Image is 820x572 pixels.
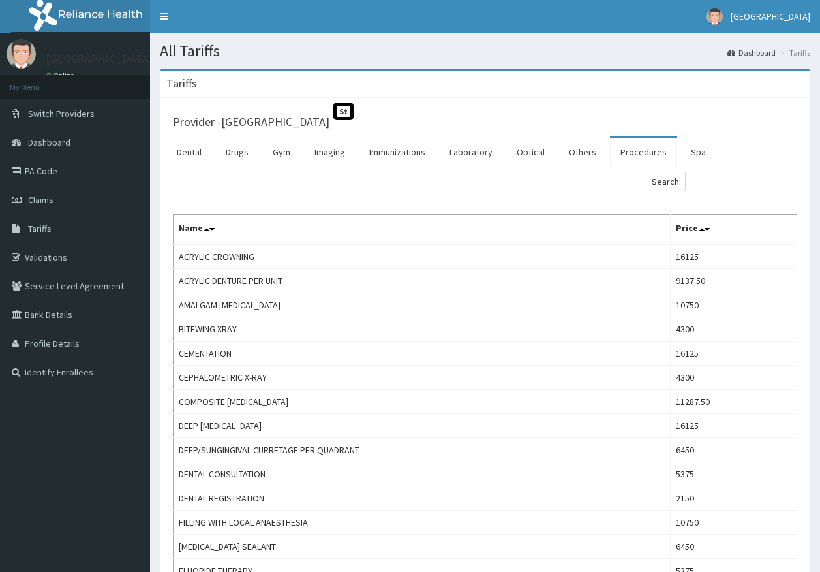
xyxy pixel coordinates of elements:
td: DEEP/SUNGINGIVAL CURRETAGE PER QUADRANT [174,438,671,462]
td: 4300 [671,366,797,390]
h1: All Tariffs [160,42,810,59]
td: FILLING WITH LOCAL ANAESTHESIA [174,511,671,535]
img: User Image [7,39,36,69]
a: Online [46,71,77,80]
h3: Tariffs [166,78,197,89]
label: Search: [652,172,797,191]
span: St [333,103,354,120]
td: ACRYLIC DENTURE PER UNIT [174,269,671,293]
td: 4300 [671,317,797,342]
td: 16125 [671,342,797,366]
a: Others [558,138,607,166]
td: 10750 [671,511,797,535]
a: Dental [166,138,212,166]
a: Dashboard [727,47,776,58]
td: 6450 [671,535,797,559]
td: 9137.50 [671,269,797,293]
td: CEMENTATION [174,342,671,366]
input: Search: [685,172,797,191]
a: Gym [262,138,301,166]
p: [GEOGRAPHIC_DATA] [46,53,153,65]
td: ACRYLIC CROWNING [174,244,671,269]
a: Optical [506,138,555,166]
td: [MEDICAL_DATA] SEALANT [174,535,671,559]
td: 11287.50 [671,390,797,414]
h3: Provider - [GEOGRAPHIC_DATA] [173,116,329,128]
td: AMALGAM [MEDICAL_DATA] [174,293,671,317]
span: [GEOGRAPHIC_DATA] [731,10,810,22]
a: Laboratory [439,138,503,166]
a: Spa [680,138,716,166]
span: Dashboard [28,136,70,148]
a: Drugs [215,138,259,166]
td: 2150 [671,486,797,511]
td: 10750 [671,293,797,317]
th: Price [671,215,797,245]
td: DENTAL REGISTRATION [174,486,671,511]
a: Immunizations [359,138,436,166]
td: COMPOSITE [MEDICAL_DATA] [174,390,671,414]
td: BITEWING XRAY [174,317,671,342]
td: DENTAL CONSULTATION [174,462,671,486]
span: Tariffs [28,223,52,234]
th: Name [174,215,671,245]
a: Imaging [304,138,356,166]
td: CEPHALOMETRIC X-RAY [174,366,671,390]
img: User Image [706,8,723,25]
td: 16125 [671,244,797,269]
td: 16125 [671,414,797,438]
td: 5375 [671,462,797,486]
a: Procedures [610,138,677,166]
td: 6450 [671,438,797,462]
li: Tariffs [777,47,810,58]
span: Switch Providers [28,108,95,119]
td: DEEP [MEDICAL_DATA] [174,414,671,438]
span: Claims [28,194,53,206]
